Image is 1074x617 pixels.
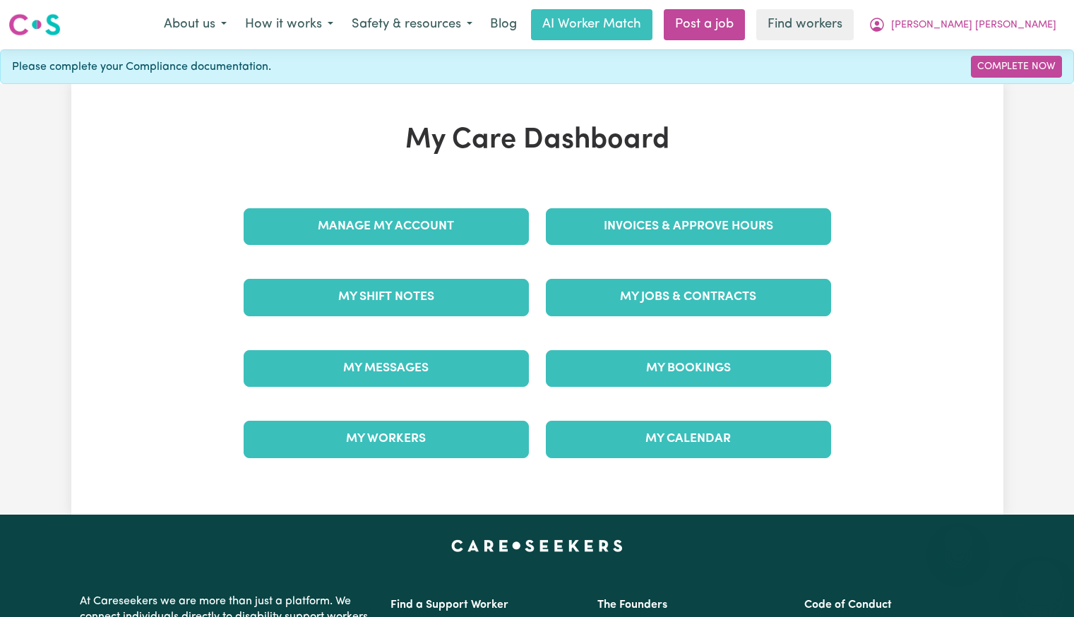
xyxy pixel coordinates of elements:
[756,9,854,40] a: Find workers
[244,279,529,316] a: My Shift Notes
[1018,561,1063,606] iframe: Button to launch messaging window
[155,10,236,40] button: About us
[546,421,831,457] a: My Calendar
[236,10,342,40] button: How it works
[8,12,61,37] img: Careseekers logo
[244,350,529,387] a: My Messages
[546,350,831,387] a: My Bookings
[244,208,529,245] a: Manage My Account
[390,599,508,611] a: Find a Support Worker
[859,10,1066,40] button: My Account
[482,9,525,40] a: Blog
[8,8,61,41] a: Careseekers logo
[451,540,623,551] a: Careseekers home page
[342,10,482,40] button: Safety & resources
[546,279,831,316] a: My Jobs & Contracts
[971,56,1062,78] a: Complete Now
[804,599,892,611] a: Code of Conduct
[235,124,840,157] h1: My Care Dashboard
[12,59,271,76] span: Please complete your Compliance documentation.
[597,599,667,611] a: The Founders
[546,208,831,245] a: Invoices & Approve Hours
[531,9,652,40] a: AI Worker Match
[664,9,745,40] a: Post a job
[944,527,972,555] iframe: Close message
[891,18,1056,33] span: [PERSON_NAME] [PERSON_NAME]
[244,421,529,457] a: My Workers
